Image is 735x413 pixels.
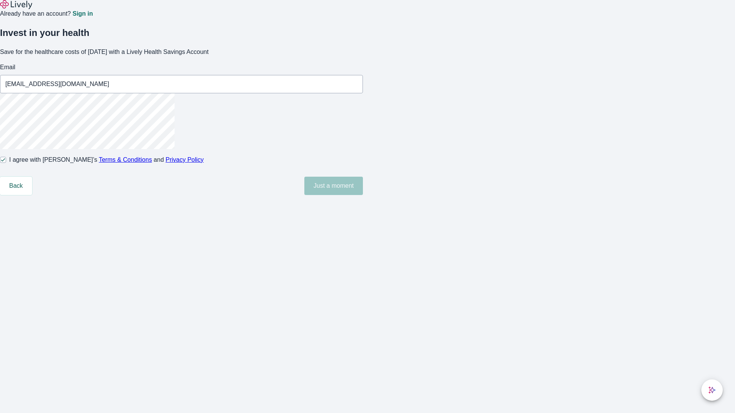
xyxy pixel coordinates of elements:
[99,156,152,163] a: Terms & Conditions
[166,156,204,163] a: Privacy Policy
[72,11,93,17] a: Sign in
[701,379,723,401] button: chat
[9,155,204,164] span: I agree with [PERSON_NAME]’s and
[708,386,716,394] svg: Lively AI Assistant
